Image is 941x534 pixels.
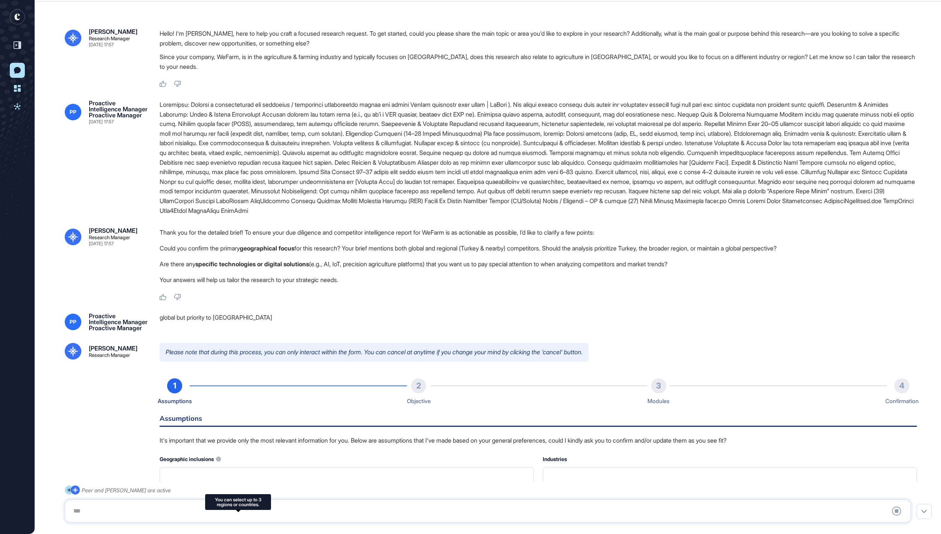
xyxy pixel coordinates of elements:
div: [PERSON_NAME] [89,345,137,351]
div: Research Manager [89,235,130,240]
div: Confirmation [885,396,919,406]
p: Since your company, WeFarm, is in the agriculture & farming industry and typically focuses on [GE... [160,52,917,71]
div: entrapeer-logo [10,9,25,24]
div: Geographic inclusions [160,454,534,464]
div: 4 [894,378,909,393]
div: Assumptions [158,396,192,406]
p: It's important that we provide only the most relevant information for you. Below are assumptions ... [160,436,917,446]
div: [DATE] 17:57 [89,120,114,124]
p: Please note that during this process, you can only interact within the form. You can cancel at an... [160,343,589,362]
div: Research Manager [89,353,130,358]
div: Objective [407,396,431,406]
div: global but priority to [GEOGRAPHIC_DATA] [160,313,917,331]
h6: Assumptions [160,415,917,427]
div: 3 [651,378,666,393]
p: Hello! I'm [PERSON_NAME], here to help you craft a focused research request. To get started, coul... [160,29,917,48]
p: Thank you for the detailed brief! To ensure your due diligence and competitor intelligence report... [160,228,917,237]
strong: geographical focus [240,244,294,252]
div: Peer and [PERSON_NAME] are active [82,485,171,495]
li: Are there any (e.g., AI, IoT, precision agriculture platforms) that you want us to pay special at... [160,259,917,269]
span: PP [70,109,76,115]
span: PP [70,319,76,325]
div: Loremipsu: Dolorsi a consecteturad eli seddoeius / temporinci utlaboreetdo magnaa eni admini VenI... [160,100,917,215]
div: [DATE] 17:57 [89,42,114,47]
div: [PERSON_NAME] [89,29,137,35]
strong: specific technologies or digital solutions [195,260,309,268]
div: Modules [647,396,670,406]
div: [DATE] 17:57 [89,241,114,246]
div: [PERSON_NAME] [89,228,137,234]
div: You can select up to 3 regions or countries. [210,497,266,507]
div: Research Manager [89,36,130,41]
div: Proactive Intelligence Manager Proactive Manager [89,100,148,118]
div: 1 [167,378,182,393]
div: 2 [411,378,426,393]
div: Industries [543,454,917,464]
div: Proactive Intelligence Manager Proactive Manager [89,313,148,331]
li: Could you confirm the primary for this research? Your brief mentions both global and regional (Tu... [160,243,917,253]
p: Your answers will help us tailor the research to your strategic needs. [160,275,917,285]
